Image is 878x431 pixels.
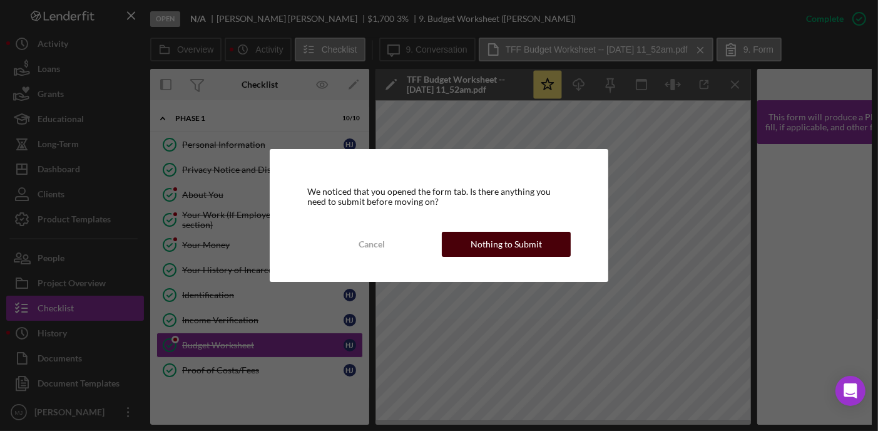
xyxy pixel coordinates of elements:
div: We noticed that you opened the form tab. Is there anything you need to submit before moving on? [307,187,571,207]
div: Nothing to Submit [471,232,542,257]
div: Cancel [359,232,385,257]
button: Nothing to Submit [442,232,570,257]
button: Cancel [307,232,436,257]
div: Open Intercom Messenger [835,376,865,406]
